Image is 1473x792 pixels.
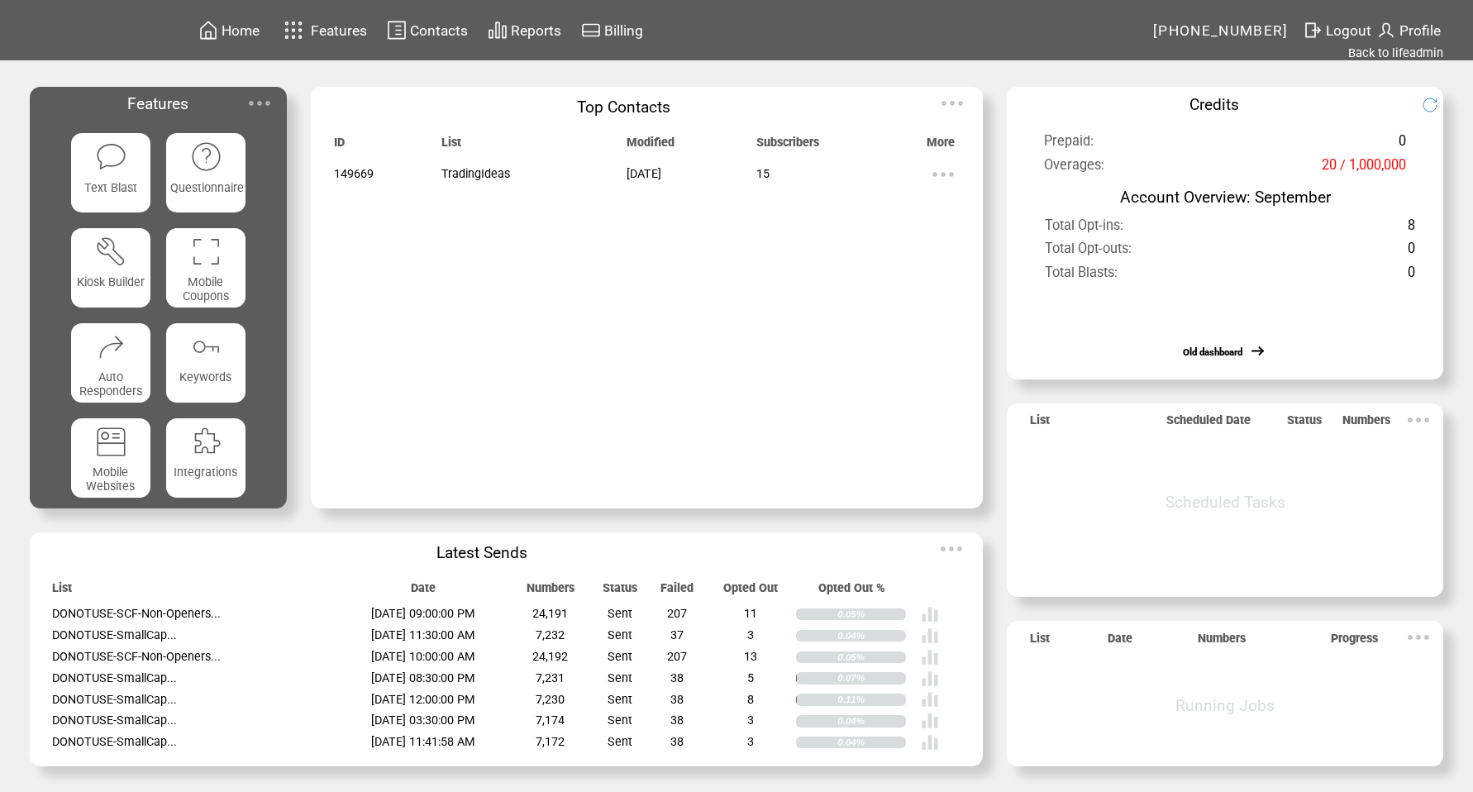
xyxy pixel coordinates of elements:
span: DONOTUSE-SCF-Non-Openers... [52,650,221,664]
span: DONOTUSE-SCF-Non-Openers... [52,607,221,621]
span: Sent [608,693,632,707]
img: poll%20-%20white.svg [921,605,939,623]
span: Sent [608,735,632,749]
span: Total Opt-outs: [1045,241,1132,265]
a: Mobile Websites [71,418,150,498]
span: [DATE] 11:41:58 AM [371,735,475,749]
img: integrations.svg [190,426,222,458]
span: Numbers [1342,413,1390,436]
span: 8 [747,693,754,707]
img: coupons.svg [190,236,222,268]
span: 38 [670,713,684,728]
span: Scheduled Tasks [1166,493,1285,512]
img: features.svg [279,17,308,44]
span: TradingIdeas [441,167,510,181]
span: Overages: [1044,157,1104,181]
span: Logout [1326,22,1371,39]
span: Features [127,94,188,113]
span: Status [1287,413,1322,436]
span: Mobile Websites [86,465,135,494]
span: 24,191 [532,607,568,621]
span: Auto Responders [79,370,142,398]
span: Date [1108,632,1132,654]
span: [DATE] 09:00:00 PM [371,607,475,621]
a: Old dashboard [1183,346,1242,358]
img: ellypsis.svg [1402,403,1435,437]
a: Logout [1300,17,1374,43]
span: 3 [747,735,754,749]
a: Contacts [384,17,470,43]
img: home.svg [198,20,218,41]
div: 0.05% [837,651,906,663]
span: Status [603,581,637,604]
img: keywords.svg [190,331,222,363]
span: 38 [670,693,684,707]
span: [DATE] 10:00:00 AM [371,650,475,664]
span: [DATE] 08:30:00 PM [371,671,475,685]
span: Scheduled Date [1166,413,1251,436]
span: List [1030,413,1050,436]
img: auto-responders.svg [95,331,127,363]
img: questionnaire.svg [190,141,222,173]
span: Modified [627,136,675,158]
div: 0.04% [837,737,906,748]
span: 11 [744,607,757,621]
span: 15 [756,167,770,181]
img: poll%20-%20white.svg [921,712,939,730]
img: refresh.png [1422,97,1453,113]
div: 0.07% [837,672,906,684]
span: [DATE] 11:30:00 AM [371,628,475,642]
a: Home [196,17,262,43]
span: [DATE] [627,167,661,181]
span: Total Opt-ins: [1045,217,1123,241]
a: Billing [579,17,646,43]
span: DONOTUSE-SmallCap... [52,671,177,685]
span: Integrations [174,465,237,479]
img: poll%20-%20white.svg [921,648,939,666]
span: 0 [1399,133,1406,157]
span: Numbers [1198,632,1246,654]
span: DONOTUSE-SmallCap... [52,735,177,749]
span: 24,192 [532,650,568,664]
span: Kiosk Builder [77,275,145,289]
span: 37 [670,628,684,642]
span: [DATE] 03:30:00 PM [371,713,475,728]
a: Text Blast [71,133,150,212]
span: DONOTUSE-SmallCap... [52,713,177,728]
span: Mobile Coupons [183,275,229,303]
a: Back to lifeadmin [1348,45,1443,60]
span: Credits [1189,95,1239,114]
img: ellypsis.svg [927,158,960,191]
span: Opted Out [723,581,778,604]
span: Profile [1399,22,1441,39]
img: mobile-websites.svg [95,426,127,458]
span: More [927,136,955,158]
span: ID [334,136,345,158]
img: ellypsis.svg [243,87,276,120]
img: ellypsis.svg [1402,621,1435,654]
span: Keywords [179,370,231,384]
a: Keywords [166,323,245,403]
span: Account Overview: September [1120,188,1331,207]
div: 0.05% [837,608,906,620]
span: 3 [747,628,754,642]
img: poll%20-%20white.svg [921,733,939,751]
span: Sent [608,671,632,685]
span: Home [222,22,260,39]
span: 7,172 [536,735,565,749]
span: 0 [1408,265,1415,289]
span: Latest Sends [436,543,527,562]
img: creidtcard.svg [581,20,601,41]
span: 207 [667,650,687,664]
span: Progress [1331,632,1378,654]
span: [DATE] 12:00:00 PM [371,693,475,707]
span: 7,231 [536,671,565,685]
span: 7,230 [536,693,565,707]
span: 20 / 1,000,000 [1322,157,1406,181]
span: Prepaid: [1044,133,1094,157]
span: 149669 [334,167,374,181]
span: Sent [608,650,632,664]
div: 0.04% [837,630,906,642]
span: 7,232 [536,628,565,642]
span: Subscribers [756,136,819,158]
